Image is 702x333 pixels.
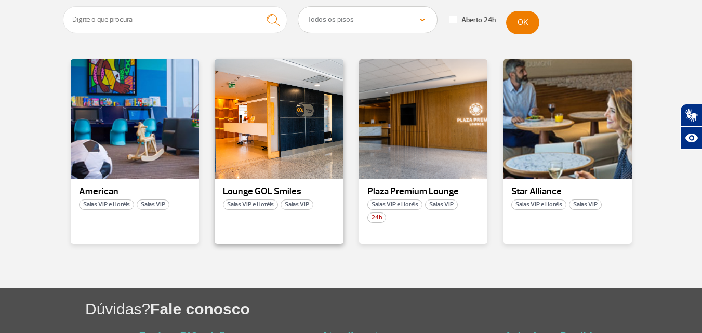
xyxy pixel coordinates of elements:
span: Salas VIP [425,199,458,210]
p: Star Alliance [511,187,624,197]
span: Salas VIP e Hotéis [223,199,278,210]
div: Plugin de acessibilidade da Hand Talk. [680,104,702,150]
p: Plaza Premium Lounge [367,187,480,197]
label: Aberto 24h [449,16,496,25]
p: Lounge GOL Smiles [223,187,335,197]
button: OK [506,11,539,34]
span: 24h [367,212,386,223]
input: Digite o que procura [63,6,288,33]
button: Abrir tradutor de língua de sinais. [680,104,702,127]
h1: Dúvidas? [85,298,702,319]
span: Salas VIP e Hotéis [511,199,566,210]
span: Fale conosco [150,300,250,317]
span: Salas VIP [281,199,313,210]
span: Salas VIP [137,199,169,210]
span: Salas VIP [569,199,602,210]
span: Salas VIP e Hotéis [367,199,422,210]
span: Salas VIP e Hotéis [79,199,134,210]
p: American [79,187,191,197]
button: Abrir recursos assistivos. [680,127,702,150]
